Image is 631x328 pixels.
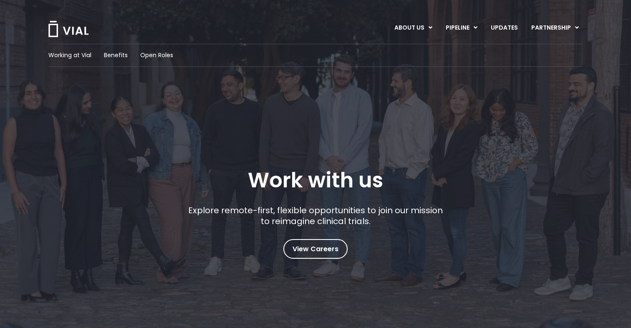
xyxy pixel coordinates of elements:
[248,168,383,192] h1: Work with us
[185,205,446,227] p: Explore remote-first, flexible opportunities to join our mission to reimagine clinical trials.
[48,21,89,37] img: Vial Logo
[484,21,524,35] a: UPDATES
[525,21,586,35] a: PARTNERSHIPMenu Toggle
[48,51,91,60] a: Working at Vial
[388,21,439,35] a: ABOUT USMenu Toggle
[439,21,484,35] a: PIPELINEMenu Toggle
[283,239,348,259] a: View Careers
[104,51,128,60] a: Benefits
[140,51,173,60] a: Open Roles
[293,244,338,255] span: View Careers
